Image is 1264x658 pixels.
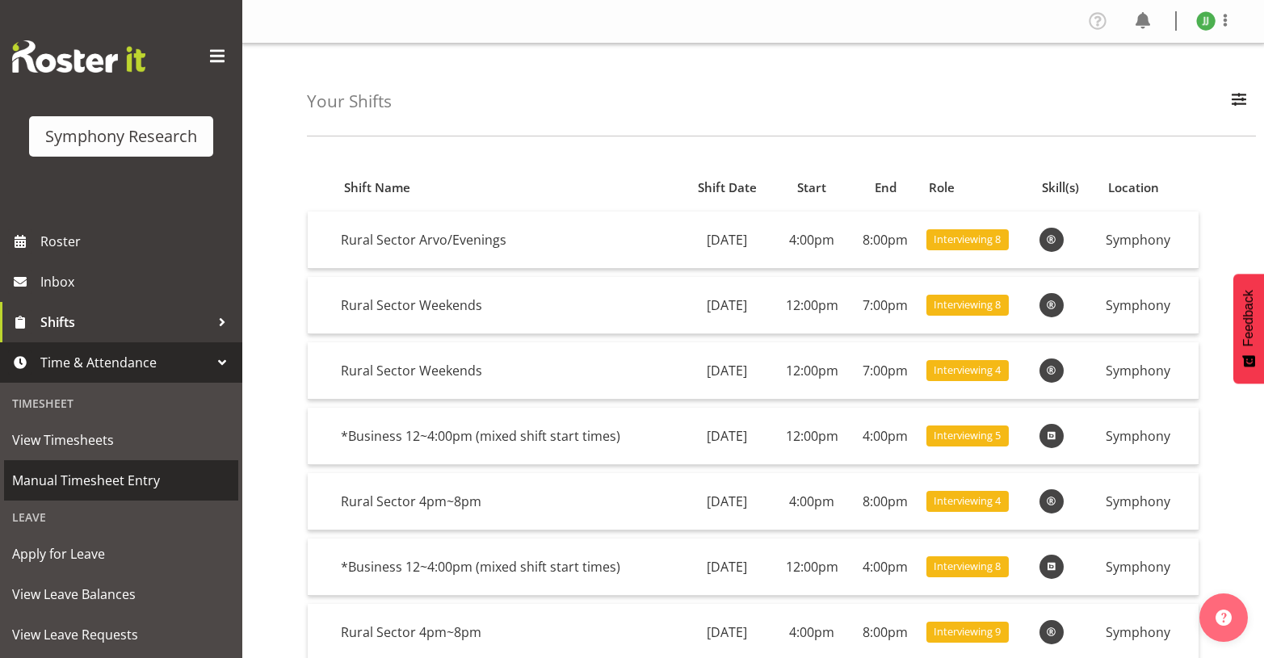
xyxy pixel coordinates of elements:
span: View Timesheets [12,428,230,452]
td: [DATE] [682,342,774,400]
td: Symphony [1099,473,1199,530]
div: Leave [4,501,238,534]
span: Skill(s) [1042,178,1079,197]
td: 4:00pm [773,212,850,269]
td: 4:00pm [850,539,919,596]
td: Rural Sector 4pm~8pm [334,473,681,530]
td: *Business 12~4:00pm (mixed shift start times) [334,408,681,465]
td: Symphony [1099,408,1199,465]
span: Interviewing 8 [934,232,1001,247]
a: View Timesheets [4,420,238,460]
td: Symphony [1099,212,1199,269]
td: 4:00pm [773,473,850,530]
td: 12:00pm [773,539,850,596]
img: Rosterit website logo [12,40,145,73]
td: 7:00pm [850,277,919,334]
span: Shifts [40,310,210,334]
span: End [875,178,897,197]
span: Shift Date [698,178,757,197]
td: Rural Sector Weekends [334,342,681,400]
span: Roster [40,229,234,254]
h4: Your Shifts [307,92,392,111]
span: Feedback [1241,290,1256,346]
td: Symphony [1099,342,1199,400]
span: Start [797,178,826,197]
td: Rural Sector Weekends [334,277,681,334]
td: [DATE] [682,539,774,596]
a: View Leave Requests [4,614,238,655]
a: View Leave Balances [4,574,238,614]
button: Feedback - Show survey [1233,274,1264,383]
td: [DATE] [682,212,774,269]
td: 4:00pm [850,408,919,465]
span: Time & Attendance [40,350,210,375]
span: Interviewing 4 [934,363,1001,378]
td: 7:00pm [850,342,919,400]
span: Manual Timesheet Entry [12,468,230,492]
button: Filter Employees [1222,84,1256,119]
img: help-xxl-2.png [1216,610,1232,626]
span: Shift Name [344,178,410,197]
span: Interviewing 5 [934,428,1001,443]
td: [DATE] [682,277,774,334]
span: Role [929,178,955,197]
td: *Business 12~4:00pm (mixed shift start times) [334,539,681,596]
div: Symphony Research [45,124,197,149]
td: 12:00pm [773,408,850,465]
td: [DATE] [682,473,774,530]
span: Inbox [40,270,234,294]
span: Interviewing 4 [934,493,1001,509]
span: Location [1108,178,1159,197]
span: Interviewing 8 [934,297,1001,312]
td: Rural Sector Arvo/Evenings [334,212,681,269]
span: View Leave Requests [12,622,230,647]
span: Apply for Leave [12,542,230,566]
td: Symphony [1099,277,1199,334]
div: Timesheet [4,387,238,420]
span: View Leave Balances [12,582,230,606]
img: joshua-joel11891.jpg [1196,11,1216,31]
td: 8:00pm [850,212,919,269]
span: Interviewing 8 [934,559,1001,574]
a: Manual Timesheet Entry [4,460,238,501]
a: Apply for Leave [4,534,238,574]
td: 12:00pm [773,277,850,334]
td: 12:00pm [773,342,850,400]
td: 8:00pm [850,473,919,530]
td: Symphony [1099,539,1199,596]
span: Interviewing 9 [934,624,1001,639]
td: [DATE] [682,408,774,465]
